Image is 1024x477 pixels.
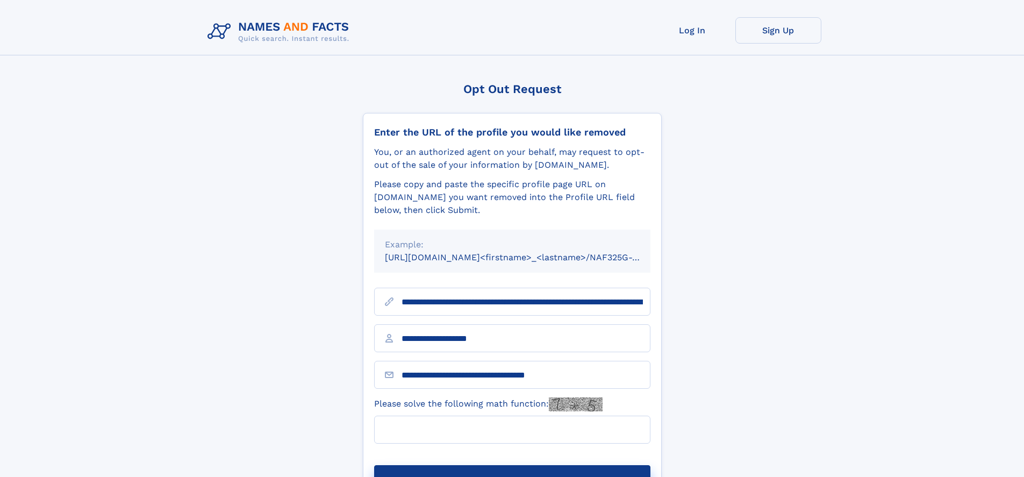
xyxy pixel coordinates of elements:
[374,397,603,411] label: Please solve the following math function:
[374,178,650,217] div: Please copy and paste the specific profile page URL on [DOMAIN_NAME] you want removed into the Pr...
[374,126,650,138] div: Enter the URL of the profile you would like removed
[735,17,821,44] a: Sign Up
[649,17,735,44] a: Log In
[203,17,358,46] img: Logo Names and Facts
[385,238,640,251] div: Example:
[385,252,671,262] small: [URL][DOMAIN_NAME]<firstname>_<lastname>/NAF325G-xxxxxxxx
[374,146,650,172] div: You, or an authorized agent on your behalf, may request to opt-out of the sale of your informatio...
[363,82,662,96] div: Opt Out Request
